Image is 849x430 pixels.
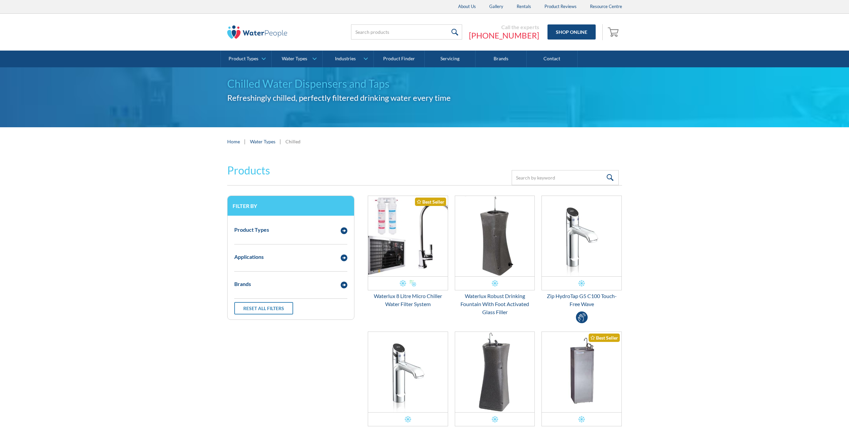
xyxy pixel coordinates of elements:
[425,51,476,67] a: Servicing
[229,56,258,62] div: Product Types
[234,280,251,288] div: Brands
[606,24,622,40] a: Open empty cart
[476,51,526,67] a: Brands
[285,138,301,145] div: Chilled
[541,292,622,308] div: Zip HydroTap G5 C100 Touch-Free Wave
[227,25,287,39] img: The Water People
[227,92,622,104] h2: Refreshingly chilled, perfectly filtered drinking water every time
[469,24,539,30] div: Call the experts
[279,137,282,145] div: |
[512,170,619,185] input: Search by keyword
[542,196,621,276] img: Zip HydroTap G5 C100 Touch-Free Wave
[455,292,535,316] div: Waterlux Robust Drinking Fountain With Foot Activated Glass Filler
[282,56,307,62] div: Water Types
[589,334,620,342] div: Best Seller
[455,196,535,276] img: Waterlux Robust Drinking Fountain With Foot Activated Glass Filler
[368,196,448,276] img: Waterlux 8 Litre Micro Chiller Water Filter System
[351,24,462,40] input: Search products
[233,203,349,209] h3: Filter by
[243,137,247,145] div: |
[272,51,322,67] a: Water Types
[541,196,622,308] a: Zip HydroTap G5 C100 Touch-Free WaveZip HydroTap G5 C100 Touch-Free Wave
[527,51,578,67] a: Contact
[547,24,596,40] a: Shop Online
[469,30,539,41] a: [PHONE_NUMBER]
[221,51,271,67] a: Product Types
[227,162,270,178] h2: Products
[323,51,373,67] a: Industries
[608,26,620,37] img: shopping cart
[227,138,240,145] a: Home
[368,292,448,308] div: Waterlux 8 Litre Micro Chiller Water Filter System
[455,332,535,412] img: Waterlux Robust Drinking Fountain
[368,196,448,308] a: Waterlux 8 Litre Micro Chiller Water Filter SystemBest SellerWaterlux 8 Litre Micro Chiller Water...
[234,226,269,234] div: Product Types
[234,253,264,261] div: Applications
[455,196,535,316] a: Waterlux Robust Drinking Fountain With Foot Activated Glass FillerWaterlux Robust Drinking Founta...
[368,332,448,412] img: Zip HydroTap G5 C40 Classic Touch-Free Wave
[250,138,275,145] a: Water Types
[335,56,356,62] div: Industries
[415,198,446,206] div: Best Seller
[234,302,293,314] a: Reset all filters
[542,332,621,412] img: Enware Bubbler Stainless Steel Drinking Fountain
[227,76,622,92] h1: Chilled Water Dispensers and Taps
[374,51,425,67] a: Product Finder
